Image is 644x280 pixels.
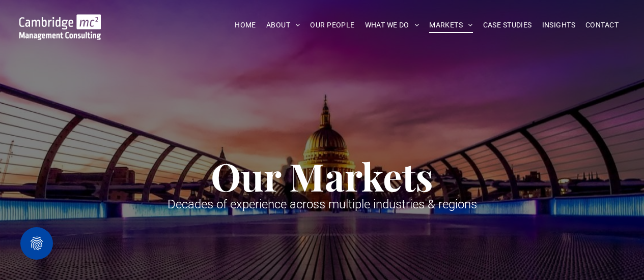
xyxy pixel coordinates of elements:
[424,17,478,33] a: MARKETS
[580,17,624,33] a: CONTACT
[261,17,305,33] a: ABOUT
[360,17,425,33] a: WHAT WE DO
[19,16,101,26] a: Your Business Transformed | Cambridge Management Consulting
[19,14,101,40] img: Go to Homepage
[537,17,580,33] a: INSIGHTS
[230,17,261,33] a: HOME
[167,197,477,211] span: Decades of experience across multiple industries & regions
[478,17,537,33] a: CASE STUDIES
[211,150,433,201] span: Our Markets
[305,17,359,33] a: OUR PEOPLE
